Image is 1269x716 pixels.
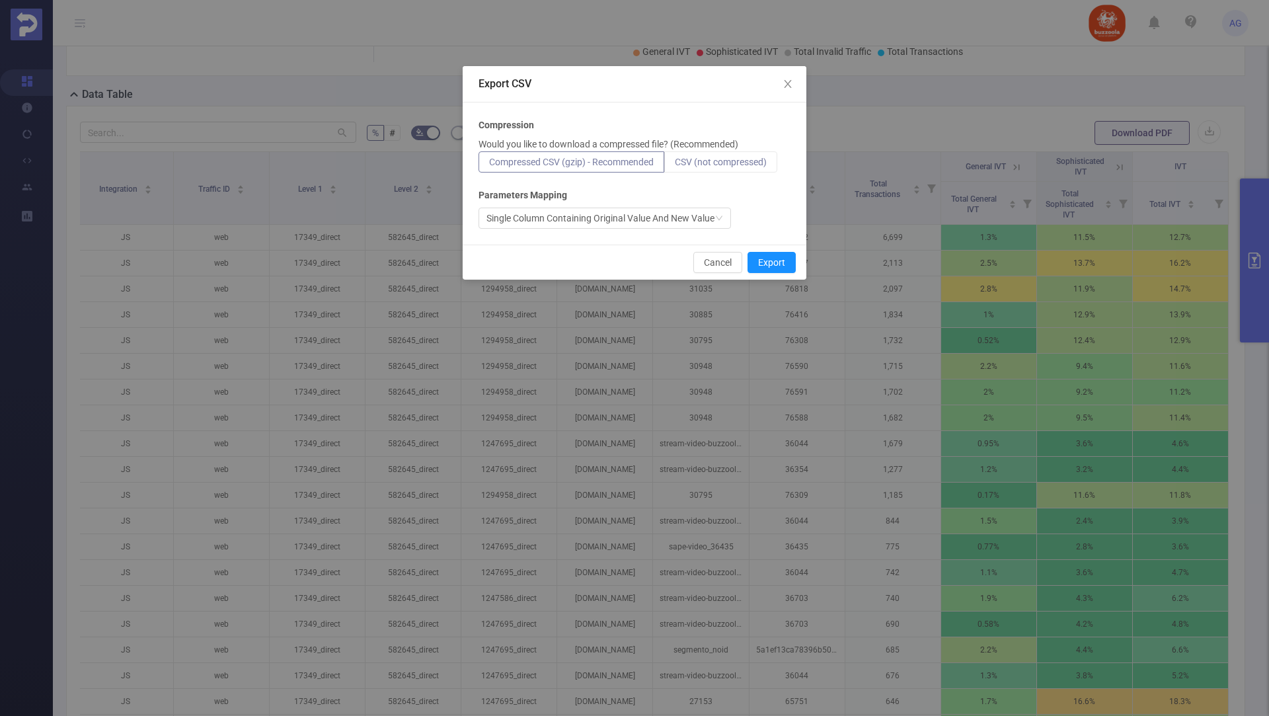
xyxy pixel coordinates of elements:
[748,252,796,273] button: Export
[693,252,742,273] button: Cancel
[479,118,534,132] b: Compression
[783,79,793,89] i: icon: close
[486,208,714,228] div: Single Column Containing Original Value And New Value
[479,138,738,151] p: Would you like to download a compressed file? (Recommended)
[479,188,567,202] b: Parameters Mapping
[489,157,654,167] span: Compressed CSV (gzip) - Recommended
[769,66,806,103] button: Close
[675,157,767,167] span: CSV (not compressed)
[715,214,723,223] i: icon: down
[479,77,790,91] div: Export CSV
